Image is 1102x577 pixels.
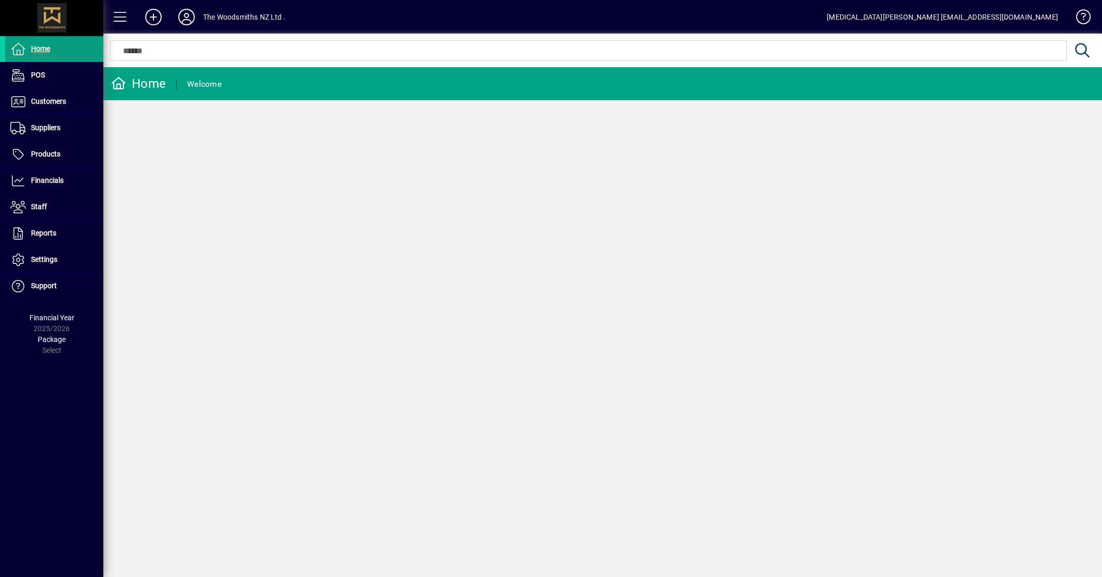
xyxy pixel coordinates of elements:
[31,123,60,132] span: Suppliers
[31,229,56,237] span: Reports
[827,9,1058,25] div: [MEDICAL_DATA][PERSON_NAME] [EMAIL_ADDRESS][DOMAIN_NAME]
[5,89,103,115] a: Customers
[38,335,66,344] span: Package
[5,142,103,167] a: Products
[31,176,64,184] span: Financials
[111,75,166,92] div: Home
[31,282,57,290] span: Support
[31,71,45,79] span: POS
[29,314,74,322] span: Financial Year
[5,115,103,141] a: Suppliers
[5,221,103,246] a: Reports
[5,247,103,273] a: Settings
[5,273,103,299] a: Support
[31,255,57,263] span: Settings
[31,44,50,53] span: Home
[5,63,103,88] a: POS
[137,8,170,26] button: Add
[187,76,222,92] div: Welcome
[31,150,60,158] span: Products
[170,8,203,26] button: Profile
[5,168,103,194] a: Financials
[31,97,66,105] span: Customers
[31,202,47,211] span: Staff
[5,194,103,220] a: Staff
[1068,2,1089,36] a: Knowledge Base
[203,9,286,25] div: The Woodsmiths NZ Ltd .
